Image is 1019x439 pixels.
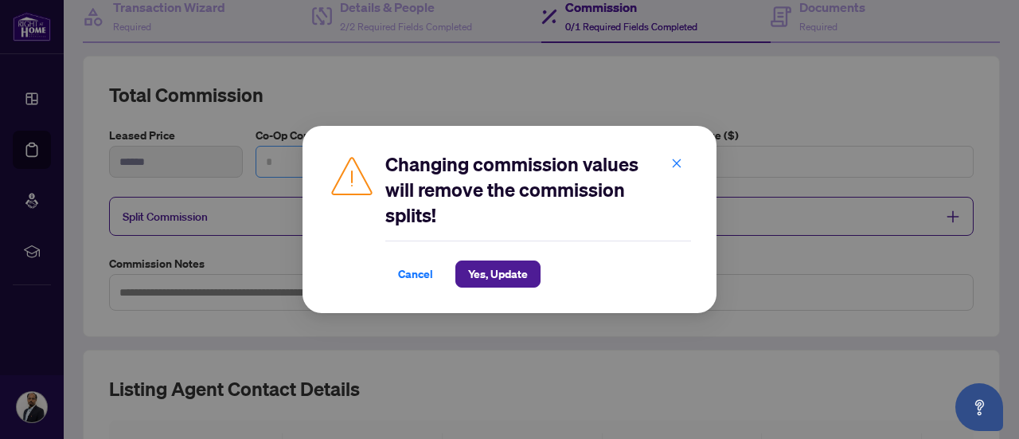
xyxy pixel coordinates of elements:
[671,158,682,169] span: close
[328,151,376,199] img: Caution Icon
[385,261,446,288] button: Cancel
[468,261,528,287] span: Yes, Update
[955,383,1003,431] button: Open asap
[385,151,691,228] h2: Changing commission values will remove the commission splits!
[455,261,541,288] button: Yes, Update
[398,261,433,287] span: Cancel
